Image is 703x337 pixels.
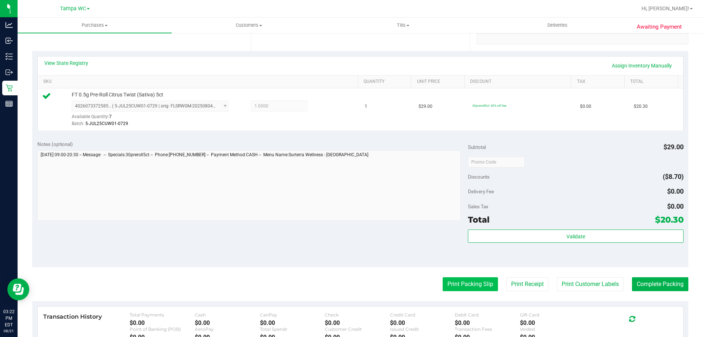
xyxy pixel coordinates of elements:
span: Subtotal [468,144,486,150]
span: ($8.70) [663,173,684,180]
span: FT 0.5g Pre-Roll Citrus Twist (Sativa) 5ct [72,91,163,98]
span: $20.30 [634,103,648,110]
div: Cash [195,312,260,318]
div: Total Spendr [260,326,325,332]
span: $29.00 [419,103,432,110]
span: 1 [365,103,367,110]
span: Awaiting Payment [637,23,682,31]
div: Gift Card [520,312,585,318]
span: Notes (optional) [37,141,73,147]
span: Discounts [468,170,490,183]
span: Purchases [18,22,172,29]
inline-svg: Analytics [5,21,13,29]
button: Complete Packing [632,277,688,291]
p: 03:22 PM EDT [3,308,14,328]
input: Promo Code [468,157,525,168]
div: Point of Banking (POB) [130,326,195,332]
a: Customers [172,18,326,33]
p: 08/21 [3,328,14,334]
div: $0.00 [195,319,260,326]
div: Debit Card [455,312,520,318]
a: SKU [43,79,355,85]
inline-svg: Outbound [5,69,13,76]
span: Customers [172,22,326,29]
div: Transaction Fees [455,326,520,332]
a: Quantity [364,79,408,85]
span: Sales Tax [468,204,488,209]
span: $0.00 [580,103,591,110]
a: Purchases [18,18,172,33]
inline-svg: Retail [5,84,13,92]
div: $0.00 [520,319,585,326]
span: Batch: [72,121,84,126]
span: Hi, [PERSON_NAME]! [641,6,689,11]
span: Tampa WC [60,6,86,12]
span: Tills [326,22,480,29]
span: Delivery Fee [468,188,494,194]
a: Unit Price [417,79,462,85]
button: Print Packing Slip [443,277,498,291]
span: Total [468,215,490,225]
div: Check [325,312,390,318]
div: Issued Credit [390,326,455,332]
div: $0.00 [455,319,520,326]
button: Print Receipt [506,277,548,291]
div: Total Payments [130,312,195,318]
a: Total [630,79,675,85]
div: Available Quantity: [72,111,237,126]
span: 30preroll5ct: 30% off line [472,104,506,107]
inline-svg: Inventory [5,53,13,60]
span: $20.30 [655,215,684,225]
div: Customer Credit [325,326,390,332]
inline-svg: Reports [5,100,13,107]
a: Tax [577,79,622,85]
a: Assign Inventory Manually [607,59,677,72]
inline-svg: Inbound [5,37,13,44]
button: Print Customer Labels [557,277,624,291]
div: AeroPay [195,326,260,332]
span: Deliveries [538,22,577,29]
div: $0.00 [260,319,325,326]
span: 5-JUL25CUW01-0729 [85,121,128,126]
div: CanPay [260,312,325,318]
div: $0.00 [390,319,455,326]
a: Discount [470,79,568,85]
a: View State Registry [44,59,88,67]
div: $0.00 [130,319,195,326]
span: 7 [109,114,112,119]
a: Tills [326,18,480,33]
span: $0.00 [667,187,684,195]
a: Deliveries [480,18,635,33]
span: $0.00 [667,202,684,210]
iframe: Resource center [7,278,29,300]
button: Validate [468,230,683,243]
div: $0.00 [325,319,390,326]
div: Voided [520,326,585,332]
div: Credit Card [390,312,455,318]
span: $29.00 [663,143,684,151]
span: Validate [566,234,585,239]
